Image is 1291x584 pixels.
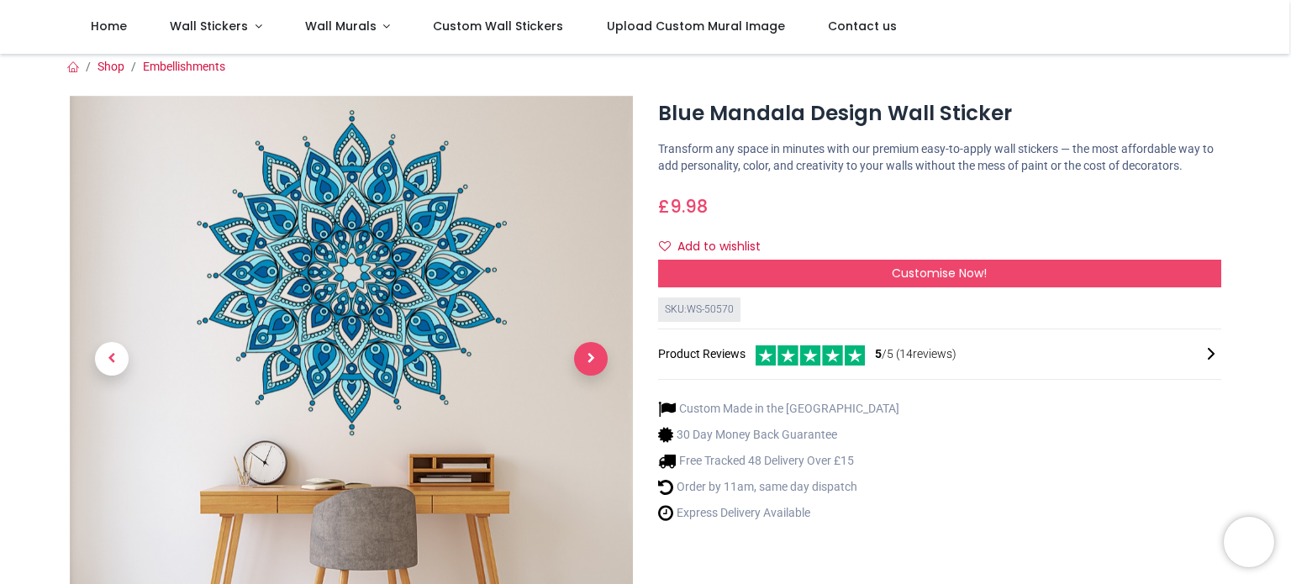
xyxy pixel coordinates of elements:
li: Order by 11am, same day dispatch [658,478,899,496]
span: Custom Wall Stickers [433,18,563,34]
span: 5 [875,347,882,360]
span: £ [658,194,708,218]
span: Next [574,342,608,376]
div: SKU: WS-50570 [658,297,740,322]
a: Shop [97,60,124,73]
span: Home [91,18,127,34]
span: Previous [95,342,129,376]
a: Previous [70,175,154,543]
a: Next [549,175,633,543]
a: Embellishments [143,60,225,73]
p: Transform any space in minutes with our premium easy-to-apply wall stickers — the most affordable... [658,141,1221,174]
i: Add to wishlist [659,240,671,252]
span: Wall Stickers [170,18,248,34]
span: Wall Murals [305,18,377,34]
button: Add to wishlistAdd to wishlist [658,233,775,261]
h1: Blue Mandala Design Wall Sticker [658,99,1221,128]
span: /5 ( 14 reviews) [875,346,956,363]
iframe: Brevo live chat [1224,517,1274,567]
span: Contact us [828,18,897,34]
div: Product Reviews [658,343,1221,366]
span: Customise Now! [892,265,987,281]
span: 9.98 [670,194,708,218]
li: 30 Day Money Back Guarantee [658,426,899,444]
li: Custom Made in the [GEOGRAPHIC_DATA] [658,400,899,418]
li: Express Delivery Available [658,504,899,522]
li: Free Tracked 48 Delivery Over £15 [658,452,899,470]
span: Upload Custom Mural Image [607,18,785,34]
